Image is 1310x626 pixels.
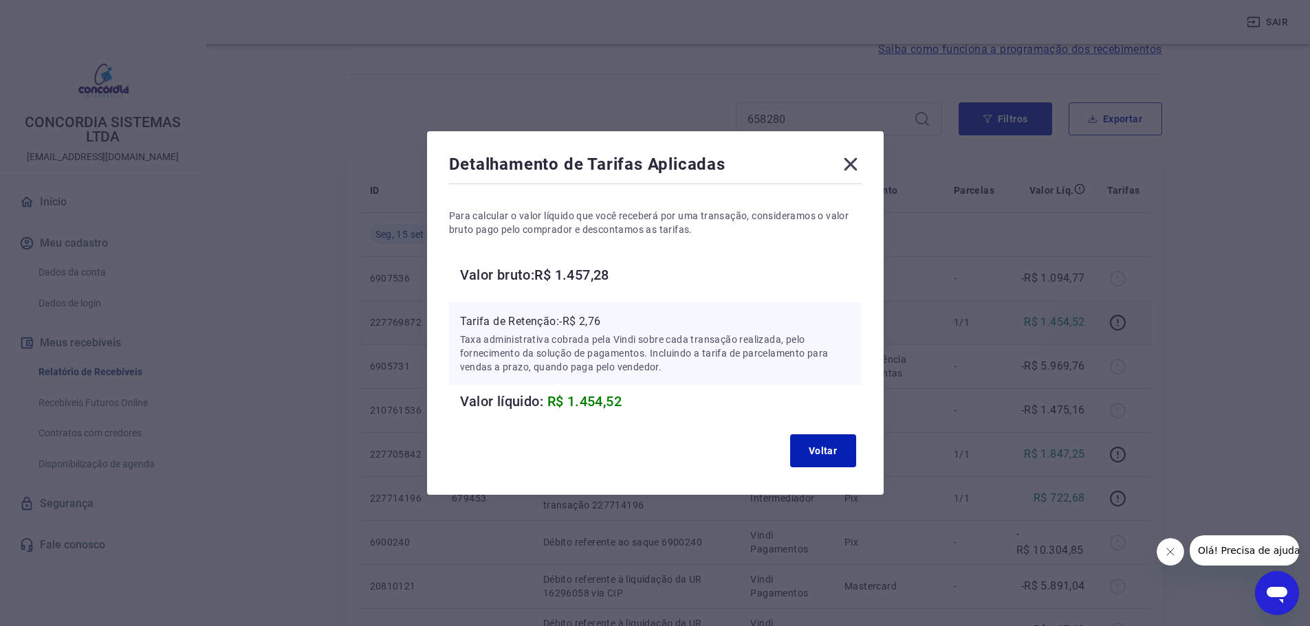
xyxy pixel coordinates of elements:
iframe: Fechar mensagem [1157,538,1184,566]
iframe: Botão para abrir a janela de mensagens [1255,571,1299,615]
button: Voltar [790,434,856,467]
div: Detalhamento de Tarifas Aplicadas [449,153,862,181]
h6: Valor bruto: R$ 1.457,28 [460,264,862,286]
span: Olá! Precisa de ajuda? [8,10,116,21]
p: Para calcular o valor líquido que você receberá por uma transação, consideramos o valor bruto pag... [449,209,862,236]
p: Tarifa de Retenção: -R$ 2,76 [460,313,851,330]
span: R$ 1.454,52 [547,393,622,410]
h6: Valor líquido: [460,390,862,412]
iframe: Mensagem da empresa [1190,535,1299,566]
p: Taxa administrativa cobrada pela Vindi sobre cada transação realizada, pelo fornecimento da soluç... [460,333,851,374]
